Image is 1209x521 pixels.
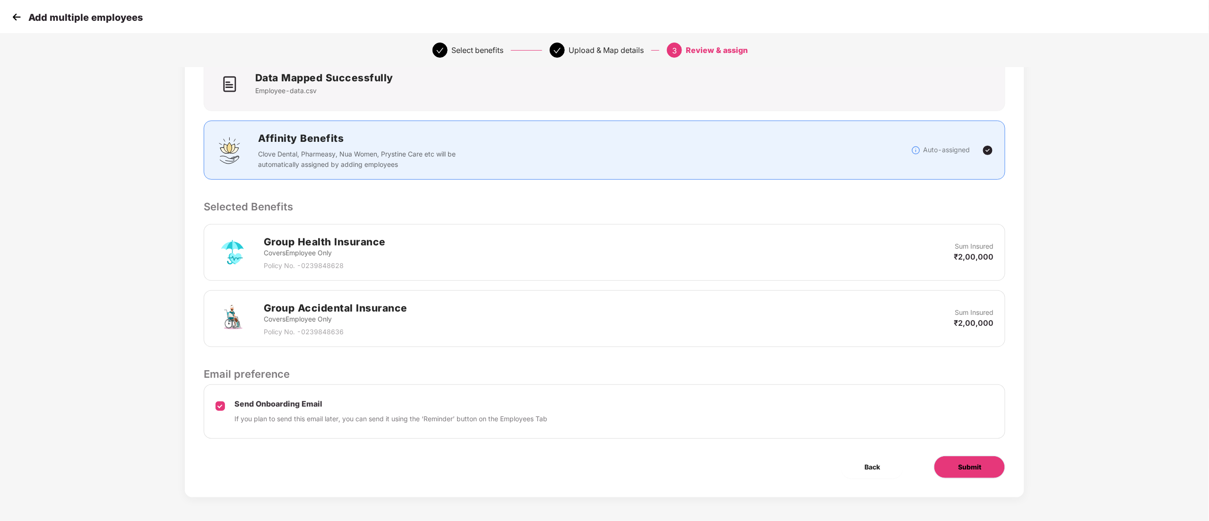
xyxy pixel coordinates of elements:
[436,47,444,54] span: check
[264,300,407,316] h2: Group Accidental Insurance
[569,43,644,58] div: Upload & Map details
[234,399,547,409] p: Send Onboarding Email
[264,248,386,258] p: Covers Employee Only
[672,46,677,55] span: 3
[982,145,993,156] img: svg+xml;base64,PHN2ZyBpZD0iVGljay0yNHgyNCIgeG1sbnM9Imh0dHA6Ly93d3cudzMub3JnLzIwMDAvc3ZnIiB3aWR0aD...
[9,10,24,24] img: svg+xml;base64,PHN2ZyB4bWxucz0iaHR0cDovL3d3dy53My5vcmcvMjAwMC9zdmciIHdpZHRoPSIzMCIgaGVpZ2h0PSIzMC...
[234,414,547,424] p: If you plan to send this email later, you can send it using the ‘Reminder’ button on the Employee...
[216,136,244,165] img: svg+xml;base64,PHN2ZyBpZD0iQWZmaW5pdHlfQmVuZWZpdHMiIGRhdGEtbmFtZT0iQWZmaW5pdHkgQmVuZWZpdHMiIHhtbG...
[934,456,1005,478] button: Submit
[911,146,921,155] img: svg+xml;base64,PHN2ZyBpZD0iSW5mb18tXzMyeDMyIiBkYXRhLW5hbWU9IkluZm8gLSAzMngzMiIgeG1sbnM9Imh0dHA6Ly...
[958,462,981,472] span: Submit
[264,327,407,337] p: Policy No. - 0239848636
[204,366,1005,382] p: Email preference
[255,70,393,86] h2: Data Mapped Successfully
[216,302,250,336] img: svg+xml;base64,PHN2ZyB4bWxucz0iaHR0cDovL3d3dy53My5vcmcvMjAwMC9zdmciIHdpZHRoPSI3MiIgaGVpZ2h0PSI3Mi...
[954,252,993,262] p: ₹2,00,000
[954,318,993,328] p: ₹2,00,000
[451,43,503,58] div: Select benefits
[216,70,244,98] img: icon
[258,149,462,170] p: Clove Dental, Pharmeasy, Nua Women, Prystine Care etc will be automatically assigned by adding em...
[264,314,407,324] p: Covers Employee Only
[204,199,1005,215] p: Selected Benefits
[841,456,904,478] button: Back
[955,241,993,252] p: Sum Insured
[686,43,748,58] div: Review & assign
[264,260,386,271] p: Policy No. - 0239848628
[216,235,250,269] img: svg+xml;base64,PHN2ZyB4bWxucz0iaHR0cDovL3d3dy53My5vcmcvMjAwMC9zdmciIHdpZHRoPSI3MiIgaGVpZ2h0PSI3Mi...
[923,145,970,155] p: Auto-assigned
[258,130,597,146] h2: Affinity Benefits
[255,86,393,96] p: Employee-data.csv
[864,462,880,472] span: Back
[264,234,386,250] h2: Group Health Insurance
[553,47,561,54] span: check
[955,307,993,318] p: Sum Insured
[28,12,143,23] p: Add multiple employees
